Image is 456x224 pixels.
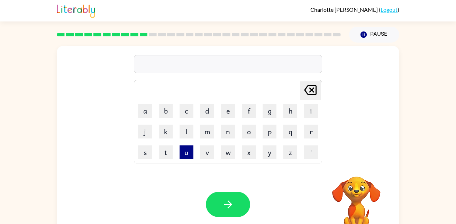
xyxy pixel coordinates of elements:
[242,125,256,138] button: o
[304,104,318,118] button: i
[200,145,214,159] button: v
[283,145,297,159] button: z
[221,145,235,159] button: w
[381,6,398,13] a: Logout
[159,145,173,159] button: t
[138,104,152,118] button: a
[310,6,399,13] div: ( )
[242,104,256,118] button: f
[304,145,318,159] button: '
[159,104,173,118] button: b
[180,145,193,159] button: u
[200,125,214,138] button: m
[263,104,276,118] button: g
[221,125,235,138] button: n
[200,104,214,118] button: d
[180,125,193,138] button: l
[221,104,235,118] button: e
[283,104,297,118] button: h
[304,125,318,138] button: r
[349,27,399,43] button: Pause
[138,145,152,159] button: s
[310,6,379,13] span: Charlotte [PERSON_NAME]
[242,145,256,159] button: x
[263,125,276,138] button: p
[283,125,297,138] button: q
[159,125,173,138] button: k
[138,125,152,138] button: j
[57,3,95,18] img: Literably
[180,104,193,118] button: c
[263,145,276,159] button: y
